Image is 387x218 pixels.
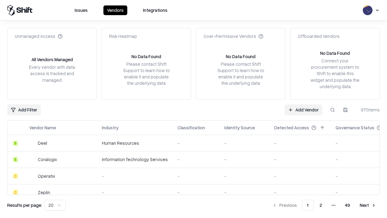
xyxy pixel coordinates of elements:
[15,33,63,39] div: Unmanaged Access
[274,140,326,146] div: -
[216,61,266,87] div: Please contact Shift Support to learn how to enable it and populate the underlying data
[274,189,326,196] div: -
[121,61,171,87] div: Please contact Shift Support to learn how to enable it and populate the underlying data
[224,173,265,179] div: -
[274,124,309,131] div: Detected Access
[274,173,326,179] div: -
[177,140,215,146] div: -
[177,189,215,196] div: -
[38,156,57,163] div: Coralogix
[298,33,340,39] div: Offboarded Vendors
[29,140,35,146] img: Deel
[71,5,91,15] button: Issues
[109,33,137,39] div: Risk Heatmap
[29,173,35,179] img: Operatix
[132,53,161,60] div: No Data Found
[102,124,119,131] div: Industry
[139,5,171,15] button: Integrations
[320,50,350,56] div: No Data Found
[226,53,255,60] div: No Data Found
[12,173,18,179] div: C
[203,33,263,39] div: Over-Permissive Vendors
[224,124,255,131] div: Identity Source
[336,124,374,131] div: Governance Status
[177,173,215,179] div: -
[29,189,35,195] img: Zeplin
[224,140,265,146] div: -
[285,104,322,115] a: Add Vendor
[302,200,314,211] button: 1
[38,173,55,179] div: Operatix
[29,157,35,163] img: Coralogix
[356,107,380,113] div: 970 items
[340,200,355,211] button: 49
[102,140,168,146] div: Human Resources
[224,189,265,196] div: -
[224,156,265,163] div: -
[103,5,127,15] button: Vendors
[12,189,18,195] div: C
[29,124,56,131] div: Vendor Name
[274,156,326,163] div: -
[31,56,73,63] div: All Vendors Managed
[315,200,327,211] button: 2
[102,156,168,163] div: Information Technology Services
[177,156,215,163] div: -
[12,140,18,146] div: B
[356,200,380,211] button: Next
[310,58,360,90] div: Connect your procurement system to Shift to enable this widget and populate the underlying data
[27,64,77,83] div: Every vendor with data access is tracked and managed
[7,104,41,115] button: Add Filter
[177,124,205,131] div: Classification
[12,157,18,163] div: B
[102,189,168,196] div: -
[268,200,380,211] nav: pagination
[102,173,168,179] div: -
[7,202,42,208] p: Results per page:
[38,140,47,146] div: Deel
[38,189,50,196] div: Zeplin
